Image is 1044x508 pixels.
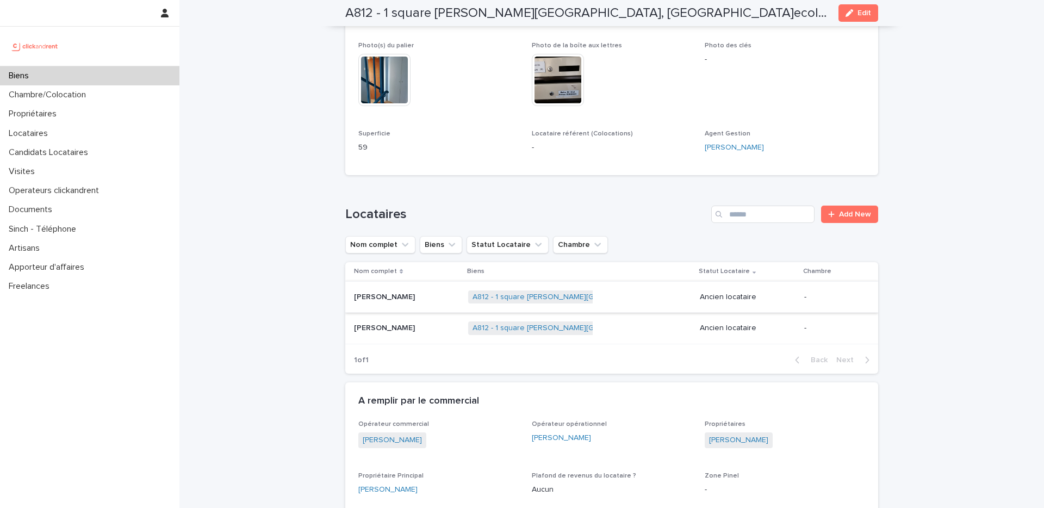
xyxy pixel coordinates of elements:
[699,265,750,277] p: Statut Locataire
[532,421,607,428] span: Opérateur opérationnel
[4,224,85,234] p: Sinch - Téléphone
[839,210,871,218] span: Add New
[803,265,831,277] p: Chambre
[467,236,549,253] button: Statut Locataire
[345,313,878,344] tr: [PERSON_NAME][PERSON_NAME] A812 - 1 square [PERSON_NAME][GEOGRAPHIC_DATA], [GEOGRAPHIC_DATA]ecole...
[358,42,414,49] span: Photo(s) du palier
[4,128,57,139] p: Locataires
[358,484,418,495] a: [PERSON_NAME]
[705,42,751,49] span: Photo des clés
[553,236,608,253] button: Chambre
[838,4,878,22] button: Edit
[473,293,783,302] a: A812 - 1 square [PERSON_NAME][GEOGRAPHIC_DATA], [GEOGRAPHIC_DATA]ecole 78210
[705,54,865,65] p: -
[4,205,61,215] p: Documents
[345,236,415,253] button: Nom complet
[473,324,783,333] a: A812 - 1 square [PERSON_NAME][GEOGRAPHIC_DATA], [GEOGRAPHIC_DATA]ecole 78210
[786,355,832,365] button: Back
[705,131,750,137] span: Agent Gestion
[345,281,878,313] tr: [PERSON_NAME][PERSON_NAME] A812 - 1 square [PERSON_NAME][GEOGRAPHIC_DATA], [GEOGRAPHIC_DATA]ecole...
[804,356,828,364] span: Back
[420,236,462,253] button: Biens
[358,142,519,153] p: 59
[354,321,417,333] p: [PERSON_NAME]
[363,435,422,446] a: [PERSON_NAME]
[4,243,48,253] p: Artisans
[4,147,97,158] p: Candidats Locataires
[804,324,861,333] p: -
[358,131,390,137] span: Superficie
[705,484,865,495] p: -
[345,5,830,21] h2: A812 - 1 square [PERSON_NAME][GEOGRAPHIC_DATA], [GEOGRAPHIC_DATA]ecole 78210
[857,9,871,17] span: Edit
[4,262,93,272] p: Apporteur d'affaires
[821,206,878,223] a: Add New
[705,142,764,153] a: [PERSON_NAME]
[358,421,429,428] span: Opérateur commercial
[4,90,95,100] p: Chambre/Colocation
[532,131,633,137] span: Locataire référent (Colocations)
[804,293,861,302] p: -
[532,142,692,153] p: -
[4,166,43,177] p: Visites
[711,206,815,223] input: Search
[836,356,860,364] span: Next
[4,109,65,119] p: Propriétaires
[532,484,692,495] p: Aucun
[4,71,38,81] p: Biens
[358,473,424,479] span: Propriétaire Principal
[532,42,622,49] span: Photo de la boîte aux lettres
[345,347,377,374] p: 1 of 1
[4,281,58,292] p: Freelances
[700,324,796,333] p: Ancien locataire
[532,432,591,444] a: [PERSON_NAME]
[705,473,739,479] span: Zone Pinel
[358,395,479,407] h2: A remplir par le commercial
[354,290,417,302] p: [PERSON_NAME]
[4,185,108,196] p: Operateurs clickandrent
[705,421,745,428] span: Propriétaires
[709,435,768,446] a: [PERSON_NAME]
[9,35,61,57] img: UCB0brd3T0yccxBKYDjQ
[345,207,707,222] h1: Locataires
[354,265,397,277] p: Nom complet
[467,265,484,277] p: Biens
[832,355,878,365] button: Next
[700,293,796,302] p: Ancien locataire
[532,473,636,479] span: Plafond de revenus du locataire ?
